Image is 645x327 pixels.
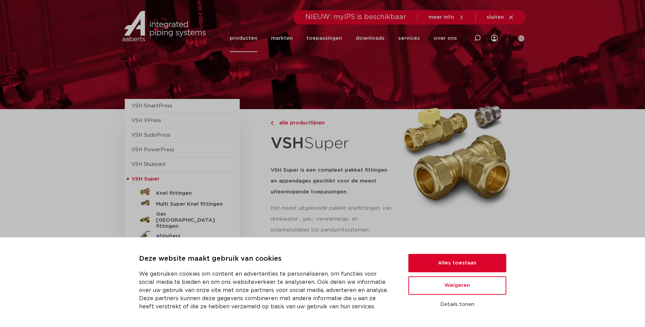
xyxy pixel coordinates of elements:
[487,14,514,20] a: sluiten
[132,197,233,208] a: Multi Super Knel fittingen
[139,254,392,264] p: Deze website maakt gebruik van cookies
[156,201,223,207] h5: Multi Super Knel fittingen
[305,14,406,20] span: NIEUW: myIPS is beschikbaar
[271,121,273,125] img: chevron-right.svg
[408,254,506,272] button: Alles toestaan
[271,136,304,151] strong: VSH
[132,187,233,197] a: Knel fittingen
[132,133,170,138] a: VSH SudoPress
[156,211,223,229] h5: Gas [GEOGRAPHIC_DATA] fittingen
[271,131,394,157] h1: Super
[428,14,464,20] a: meer info
[132,208,233,229] a: Gas [GEOGRAPHIC_DATA] fittingen
[132,162,166,167] a: VSH Shurjoint
[230,24,457,52] nav: Menu
[408,276,506,295] button: Weigeren
[487,15,504,20] span: sluiten
[408,299,506,310] button: Details tonen
[306,24,342,52] a: toepassingen
[271,165,394,197] h5: VSH Super is een compleet pakket fittingen en appendages geschikt voor de meest uiteenlopende toe...
[398,24,420,52] a: services
[156,190,223,196] h5: Knel fittingen
[275,120,325,125] span: alle productlijnen
[156,233,223,239] h5: afsluiters
[230,24,257,52] a: producten
[434,24,457,52] a: over ons
[132,103,172,108] a: VSH SmartPress
[271,119,394,127] a: alle productlijnen
[491,24,498,52] div: my IPS
[271,203,394,236] p: Het meest uitgebreide pakket knelfittingen, van drinkwater-, gas-, verwarmings- en solarinstallat...
[271,236,521,257] p: Het VSH Super-programma bestaat uit knelfittingen die u kunt aansluiten op koperen en stalen buiz...
[132,118,161,123] a: VSH XPress
[271,24,293,52] a: markten
[132,229,233,240] a: afsluiters
[356,24,385,52] a: downloads
[132,176,159,182] span: VSH Super
[139,270,392,311] p: We gebruiken cookies om content en advertenties te personaliseren, om functies voor social media ...
[132,147,174,152] a: VSH PowerPress
[428,15,454,20] span: meer info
